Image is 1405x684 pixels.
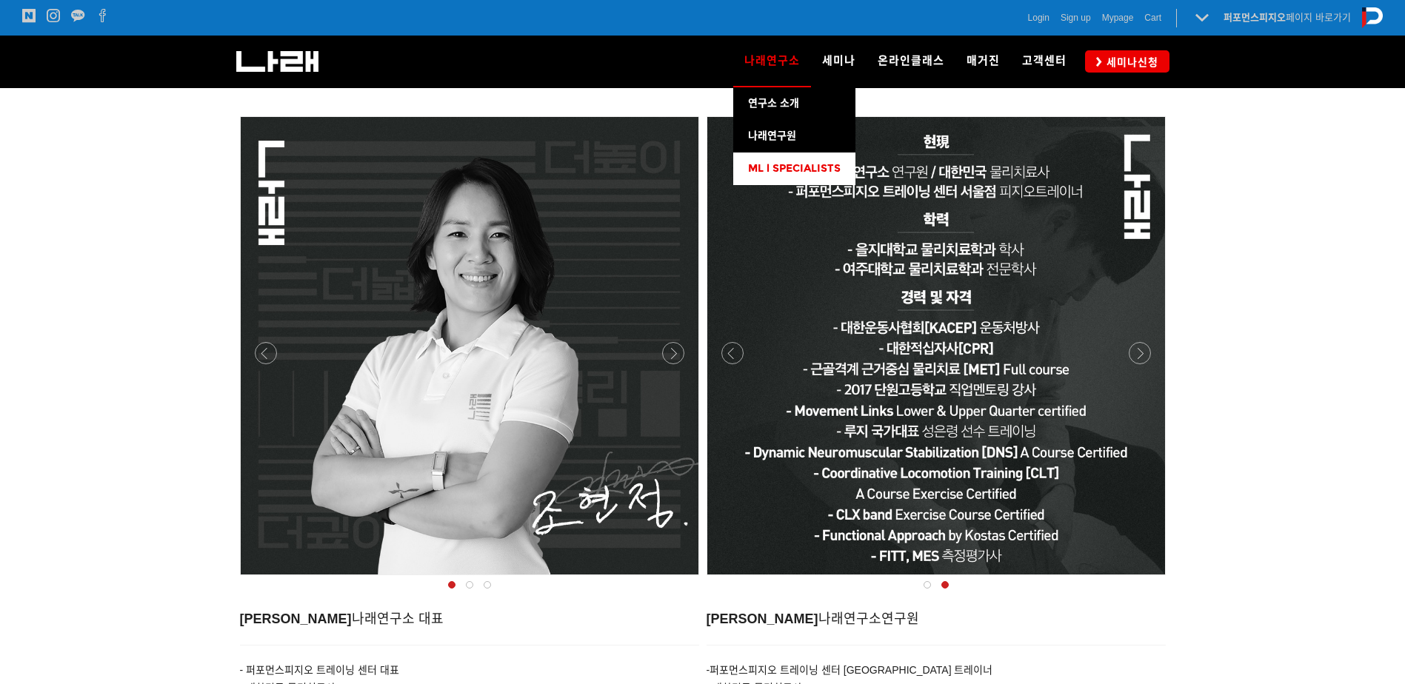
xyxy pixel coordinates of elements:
a: 나래연구소 [733,36,811,87]
span: 매거진 [967,54,1000,67]
a: Sign up [1061,10,1091,25]
span: 나래연구소 [707,611,919,626]
span: 세미나신청 [1102,55,1158,70]
strong: [PERSON_NAME] [240,611,352,626]
span: - 퍼포먼스피지오 트레이닝 센터 대표 [240,664,399,676]
span: 나래연구원 [748,130,796,142]
a: 세미나신청 [1085,50,1169,72]
span: 온라인클래스 [878,54,944,67]
a: 퍼포먼스피지오페이지 바로가기 [1224,12,1351,23]
span: 나래연구소 대표 [240,611,444,626]
a: Login [1028,10,1049,25]
span: 나래연구소 [744,49,800,73]
a: 세미나 [811,36,867,87]
a: 나래연구원 [733,120,855,152]
a: 온라인클래스 [867,36,955,87]
span: 퍼포먼스피지오 트레이닝 센터 [GEOGRAPHIC_DATA] 트레이너 [710,664,992,676]
span: 연구소 소개 [748,97,799,110]
a: 매거진 [955,36,1011,87]
span: 고객센터 [1022,54,1067,67]
a: 고객센터 [1011,36,1078,87]
span: - [707,664,993,676]
span: ML l SPECIALISTS [748,162,841,175]
strong: [PERSON_NAME] [707,611,818,626]
a: Cart [1144,10,1161,25]
a: Mypage [1102,10,1134,25]
a: 연구소 소개 [733,87,855,120]
span: 세미나 [822,54,855,67]
span: 연구원 [881,611,919,626]
strong: 퍼포먼스피지오 [1224,12,1286,23]
a: ML l SPECIALISTS [733,152,855,185]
